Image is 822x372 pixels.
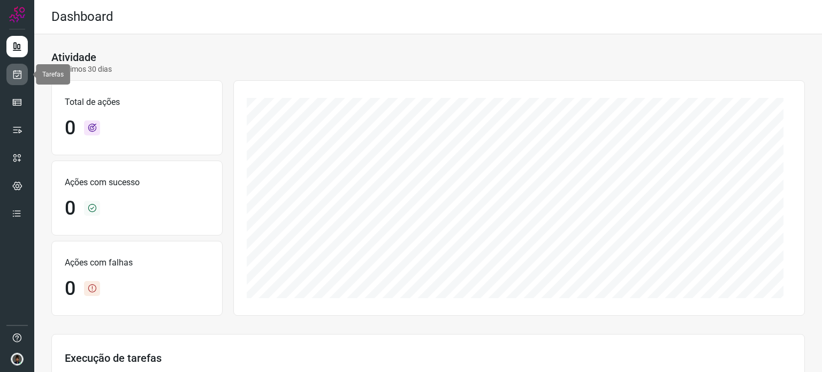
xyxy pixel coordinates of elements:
span: Tarefas [42,71,64,78]
h3: Execução de tarefas [65,352,791,365]
img: d44150f10045ac5288e451a80f22ca79.png [11,353,24,366]
p: Últimos 30 dias [51,64,112,75]
p: Total de ações [65,96,209,109]
h3: Atividade [51,51,96,64]
p: Ações com sucesso [65,176,209,189]
img: Logo [9,6,25,22]
h2: Dashboard [51,9,113,25]
h1: 0 [65,117,75,140]
p: Ações com falhas [65,256,209,269]
h1: 0 [65,277,75,300]
h1: 0 [65,197,75,220]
